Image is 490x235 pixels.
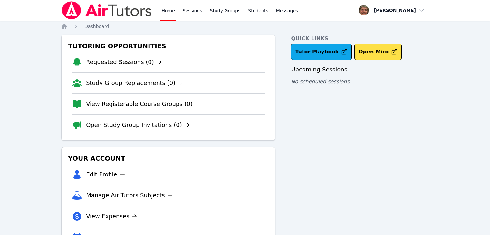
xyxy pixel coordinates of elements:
span: Dashboard [84,24,109,29]
a: Edit Profile [86,170,125,179]
a: Dashboard [84,23,109,30]
h4: Quick Links [291,35,429,42]
a: Requested Sessions (0) [86,58,162,67]
a: Tutor Playbook [291,44,352,60]
a: Open Study Group Invitations (0) [86,120,190,129]
a: View Registerable Course Groups (0) [86,99,200,108]
a: View Expenses [86,212,137,221]
a: Study Group Replacements (0) [86,79,183,88]
span: No scheduled sessions [291,79,349,85]
span: Messages [276,7,298,14]
a: Manage Air Tutors Subjects [86,191,173,200]
button: Open Miro [354,44,402,60]
img: Air Tutors [61,1,152,19]
nav: Breadcrumb [61,23,429,30]
h3: Tutoring Opportunities [67,40,270,52]
h3: Upcoming Sessions [291,65,429,74]
h3: Your Account [67,153,270,164]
